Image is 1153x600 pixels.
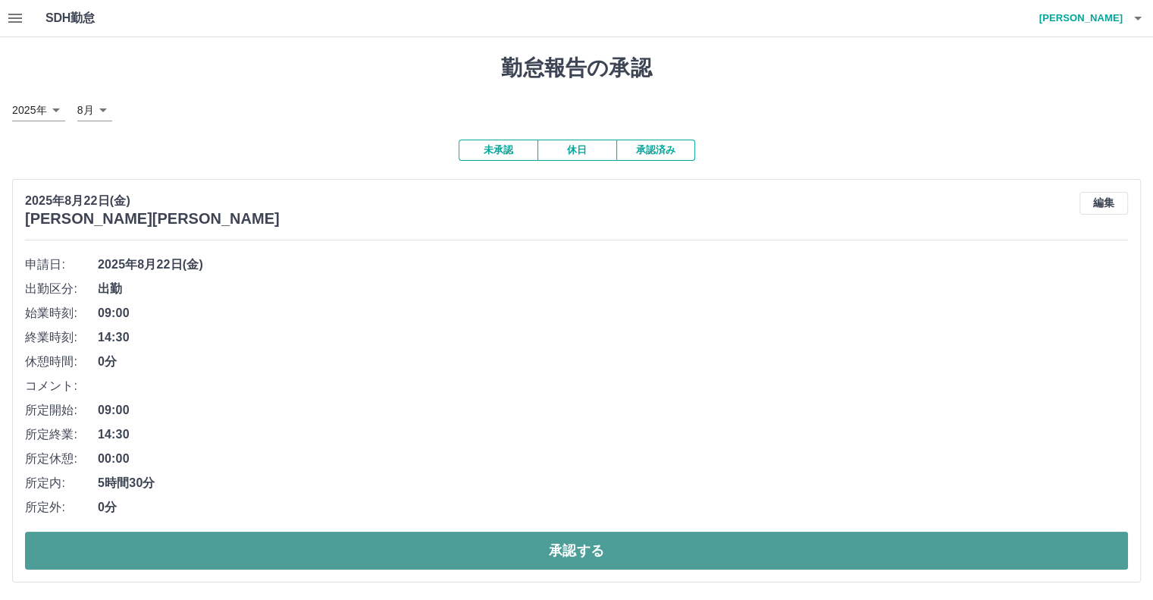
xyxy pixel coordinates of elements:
[12,55,1141,81] h1: 勤怠報告の承認
[25,353,98,371] span: 休憩時間:
[25,210,280,228] h3: [PERSON_NAME][PERSON_NAME]
[25,304,98,322] span: 始業時刻:
[12,99,65,121] div: 2025年
[98,328,1128,347] span: 14:30
[25,401,98,419] span: 所定開始:
[98,498,1128,517] span: 0分
[25,426,98,444] span: 所定終業:
[98,474,1128,492] span: 5時間30分
[98,280,1128,298] span: 出勤
[616,140,695,161] button: 承認済み
[537,140,616,161] button: 休日
[25,498,98,517] span: 所定外:
[98,450,1128,468] span: 00:00
[77,99,112,121] div: 8月
[25,532,1128,570] button: 承認する
[25,377,98,395] span: コメント:
[98,256,1128,274] span: 2025年8月22日(金)
[98,401,1128,419] span: 09:00
[25,256,98,274] span: 申請日:
[98,304,1128,322] span: 09:00
[25,280,98,298] span: 出勤区分:
[25,450,98,468] span: 所定休憩:
[98,353,1128,371] span: 0分
[25,474,98,492] span: 所定内:
[25,192,280,210] p: 2025年8月22日(金)
[25,328,98,347] span: 終業時刻:
[1079,192,1128,215] button: 編集
[459,140,537,161] button: 未承認
[98,426,1128,444] span: 14:30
